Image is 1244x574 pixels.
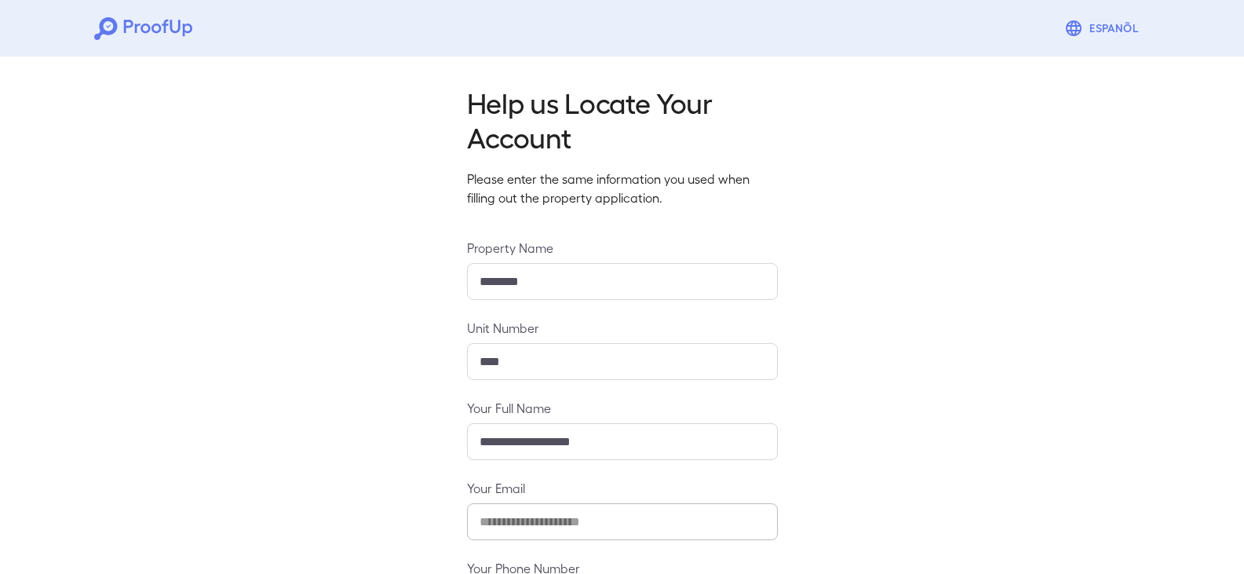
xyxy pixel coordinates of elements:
label: Unit Number [467,319,778,337]
label: Property Name [467,239,778,257]
label: Your Full Name [467,399,778,417]
label: Your Email [467,479,778,497]
p: Please enter the same information you used when filling out the property application. [467,170,778,207]
h2: Help us Locate Your Account [467,85,778,154]
button: Espanõl [1058,13,1150,44]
